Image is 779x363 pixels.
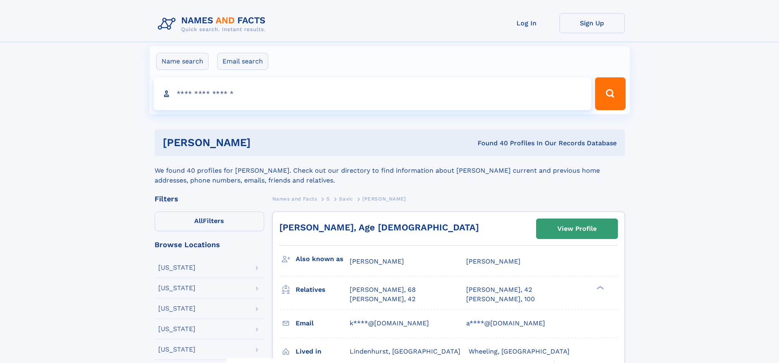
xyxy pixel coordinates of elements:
a: Sign Up [559,13,625,33]
div: [US_STATE] [158,326,195,332]
label: Filters [155,212,264,231]
div: View Profile [557,219,597,238]
a: [PERSON_NAME], 42 [466,285,532,294]
div: Browse Locations [155,241,264,248]
div: [US_STATE] [158,305,195,312]
span: S [326,196,330,202]
span: Wheeling, [GEOGRAPHIC_DATA] [469,347,570,355]
h3: Lived in [296,345,350,358]
a: [PERSON_NAME], 100 [466,295,535,304]
a: View Profile [537,219,617,239]
div: Filters [155,195,264,203]
div: [US_STATE] [158,346,195,353]
h3: Relatives [296,283,350,297]
h3: Also known as [296,252,350,266]
img: Logo Names and Facts [155,13,272,35]
div: We found 40 profiles for [PERSON_NAME]. Check out our directory to find information about [PERSON... [155,156,625,185]
div: ❯ [595,285,604,291]
span: All [194,217,203,225]
h1: [PERSON_NAME] [163,138,364,148]
a: Names and Facts [272,194,317,204]
a: [PERSON_NAME], 68 [350,285,416,294]
span: Savic [339,196,353,202]
div: Found 40 Profiles In Our Records Database [364,139,617,148]
span: Lindenhurst, [GEOGRAPHIC_DATA] [350,347,460,355]
span: [PERSON_NAME] [466,257,521,265]
span: [PERSON_NAME] [350,257,404,265]
label: Name search [156,53,209,70]
h3: Email [296,316,350,330]
div: [US_STATE] [158,264,195,271]
button: Search Button [595,77,625,110]
span: [PERSON_NAME] [362,196,406,202]
div: [US_STATE] [158,285,195,291]
a: Log In [494,13,559,33]
a: [PERSON_NAME], Age [DEMOGRAPHIC_DATA] [279,222,479,232]
a: [PERSON_NAME], 42 [350,295,415,304]
a: Savic [339,194,353,204]
a: S [326,194,330,204]
label: Email search [217,53,268,70]
input: search input [154,77,592,110]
